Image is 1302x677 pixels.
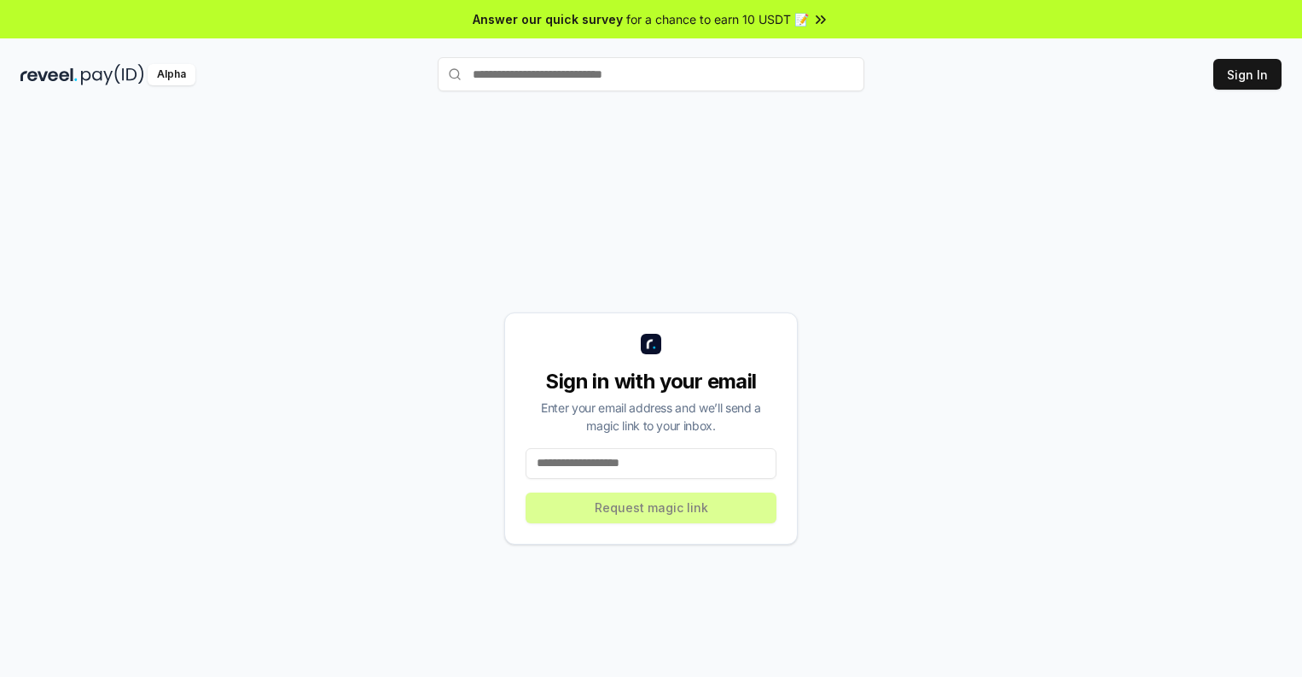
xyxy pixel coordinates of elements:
[641,334,661,354] img: logo_small
[526,399,776,435] div: Enter your email address and we’ll send a magic link to your inbox.
[626,10,809,28] span: for a chance to earn 10 USDT 📝
[473,10,623,28] span: Answer our quick survey
[526,368,776,395] div: Sign in with your email
[148,64,195,85] div: Alpha
[1213,59,1282,90] button: Sign In
[81,64,144,85] img: pay_id
[20,64,78,85] img: reveel_dark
